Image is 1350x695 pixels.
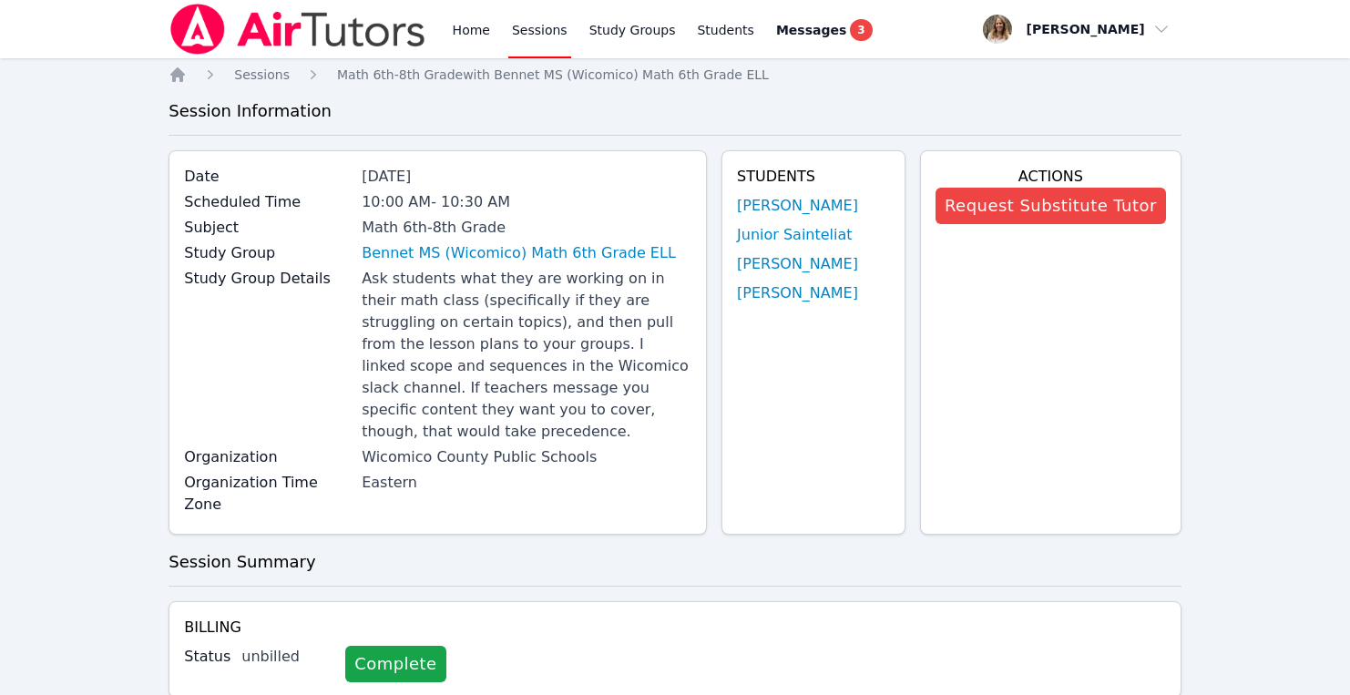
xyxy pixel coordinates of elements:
label: Study Group Details [184,268,351,290]
div: [DATE] [362,166,691,188]
h4: Billing [184,617,1166,639]
label: Study Group [184,242,351,264]
nav: Breadcrumb [169,66,1181,84]
div: Math 6th-8th Grade [362,217,691,239]
label: Organization [184,446,351,468]
h3: Session Information [169,98,1181,124]
label: Organization Time Zone [184,472,351,516]
div: Wicomico County Public Schools [362,446,691,468]
span: Messages [776,21,846,39]
img: Air Tutors [169,4,426,55]
a: [PERSON_NAME] [737,282,858,304]
a: [PERSON_NAME] [737,253,858,275]
a: Junior Sainteliat [737,224,853,246]
div: Eastern [362,472,691,494]
span: Math 6th-8th Grade with Bennet MS (Wicomico) Math 6th Grade ELL [337,67,769,82]
h4: Actions [936,166,1166,188]
a: Sessions [234,66,290,84]
h4: Students [737,166,890,188]
a: Bennet MS (Wicomico) Math 6th Grade ELL [362,242,676,264]
label: Subject [184,217,351,239]
div: 10:00 AM - 10:30 AM [362,191,691,213]
label: Date [184,166,351,188]
a: Complete [345,646,445,682]
div: Ask students what they are working on in their math class (specifically if they are struggling on... [362,268,691,443]
div: unbilled [241,646,331,668]
a: Math 6th-8th Gradewith Bennet MS (Wicomico) Math 6th Grade ELL [337,66,769,84]
label: Status [184,646,230,668]
button: Request Substitute Tutor [936,188,1166,224]
label: Scheduled Time [184,191,351,213]
span: Sessions [234,67,290,82]
a: [PERSON_NAME] [737,195,858,217]
h3: Session Summary [169,549,1181,575]
span: 3 [850,19,872,41]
